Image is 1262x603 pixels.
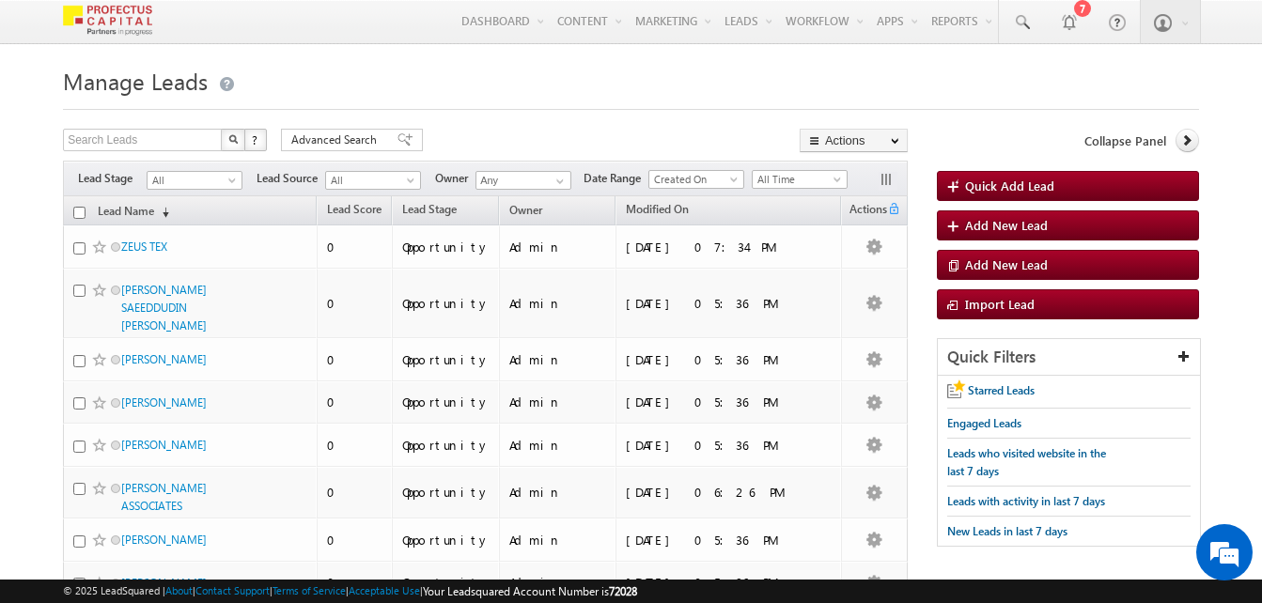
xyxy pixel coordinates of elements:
[244,129,267,151] button: ?
[148,172,237,189] span: All
[609,584,637,598] span: 72028
[327,202,382,216] span: Lead Score
[649,171,739,188] span: Created On
[402,437,491,454] div: Opportunity
[546,172,569,191] a: Show All Items
[475,171,571,190] input: Type to Search
[195,584,270,596] a: Contact Support
[121,240,167,254] a: ZEUS TEX
[73,207,86,219] input: Check all records
[626,351,833,368] div: [DATE] 05:36 PM
[947,494,1105,508] span: Leads with activity in last 7 days
[121,533,207,547] a: [PERSON_NAME]
[147,171,242,190] a: All
[509,532,607,549] div: Admin
[63,582,637,600] span: © 2025 LeadSquared | | | | |
[1084,132,1166,149] span: Collapse Panel
[626,532,833,549] div: [DATE] 05:36 PM
[402,574,491,591] div: Opportunity
[938,339,1200,376] div: Quick Filters
[326,172,415,189] span: All
[24,174,343,453] textarea: Type your message and hit 'Enter'
[965,256,1048,272] span: Add New Lead
[402,532,491,549] div: Opportunity
[965,296,1035,312] span: Import Lead
[584,170,648,187] span: Date Range
[800,129,908,152] button: Actions
[509,394,607,410] div: Admin
[965,178,1054,193] span: Quick Add Lead
[435,170,475,187] span: Owner
[228,134,238,144] img: Search
[509,239,607,255] div: Admin
[423,584,637,598] span: Your Leadsquared Account Number is
[327,574,383,591] div: 0
[947,446,1106,478] span: Leads who visited website in the last 7 days
[402,351,491,368] div: Opportunity
[327,239,383,255] div: 0
[291,131,382,148] span: Advanced Search
[165,584,193,596] a: About
[968,383,1035,397] span: Starred Leads
[626,202,689,216] span: Modified On
[626,574,833,591] div: [DATE] 05:36 PM
[753,171,842,188] span: All Time
[626,394,833,410] div: [DATE] 05:36 PM
[402,484,491,501] div: Opportunity
[842,199,887,224] span: Actions
[88,200,179,224] a: Lead Name(sorted descending)
[273,584,346,596] a: Terms of Service
[327,532,383,549] div: 0
[121,395,207,410] a: [PERSON_NAME]
[325,171,421,190] a: All
[98,99,316,123] div: Chat with us now
[402,202,457,216] span: Lead Stage
[78,170,147,187] span: Lead Stage
[947,416,1021,430] span: Engaged Leads
[121,352,207,366] a: [PERSON_NAME]
[626,484,833,501] div: [DATE] 06:26 PM
[308,9,353,54] div: Minimize live chat window
[509,574,607,591] div: Admin
[626,239,833,255] div: [DATE] 07:34 PM
[63,5,152,38] img: Custom Logo
[393,199,466,224] a: Lead Stage
[327,484,383,501] div: 0
[327,295,383,312] div: 0
[402,239,491,255] div: Opportunity
[121,481,207,513] a: [PERSON_NAME] ASSOCIATES
[327,351,383,368] div: 0
[154,205,169,220] span: (sorted descending)
[257,170,325,187] span: Lead Source
[509,203,542,217] span: Owner
[318,199,391,224] a: Lead Score
[256,469,341,494] em: Start Chat
[509,484,607,501] div: Admin
[509,295,607,312] div: Admin
[252,131,260,147] span: ?
[402,295,491,312] div: Opportunity
[402,394,491,410] div: Opportunity
[626,437,833,454] div: [DATE] 05:36 PM
[947,524,1067,538] span: New Leads in last 7 days
[327,437,383,454] div: 0
[626,295,833,312] div: [DATE] 05:36 PM
[648,170,744,189] a: Created On
[121,283,207,332] a: [PERSON_NAME] SAEEDDUDIN [PERSON_NAME]
[616,199,698,224] a: Modified On
[327,394,383,410] div: 0
[349,584,420,596] a: Acceptable Use
[752,170,848,189] a: All Time
[121,438,207,452] a: [PERSON_NAME]
[63,66,208,96] span: Manage Leads
[509,437,607,454] div: Admin
[965,217,1048,233] span: Add New Lead
[509,351,607,368] div: Admin
[121,576,207,590] a: [PERSON_NAME]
